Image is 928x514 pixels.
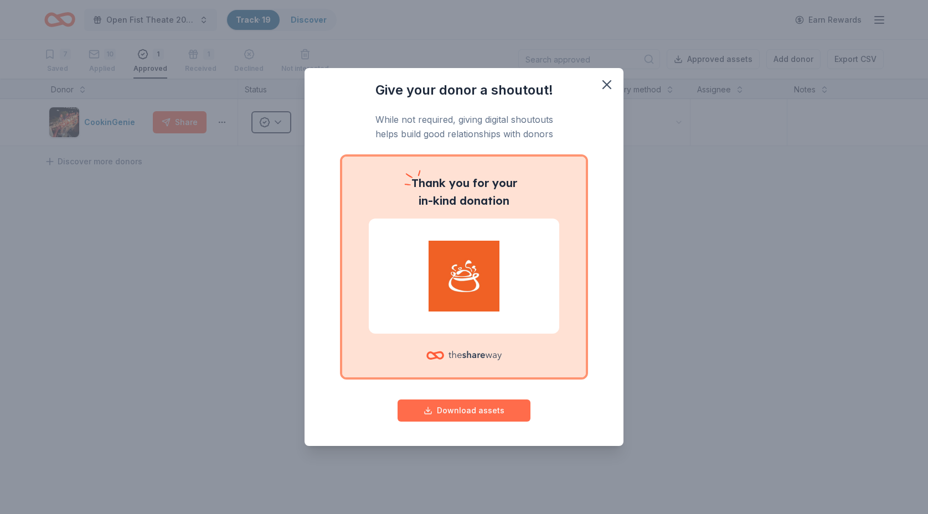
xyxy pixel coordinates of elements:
[369,174,559,210] p: you for your in-kind donation
[411,176,446,190] span: Thank
[327,112,601,142] p: While not required, giving digital shoutouts helps build good relationships with donors
[382,241,546,311] img: CookinGenie
[398,399,530,422] button: Download assets
[327,81,601,99] h3: Give your donor a shoutout!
